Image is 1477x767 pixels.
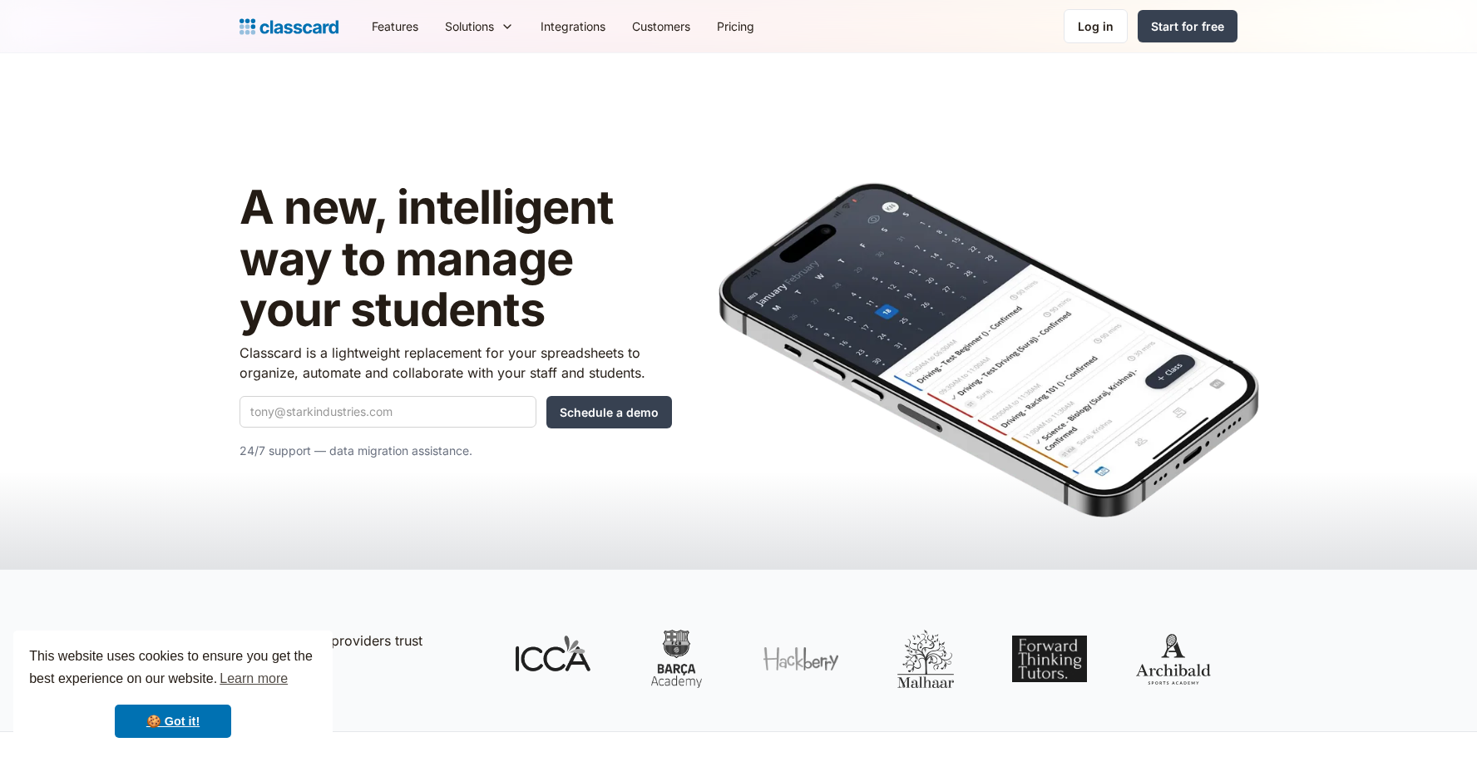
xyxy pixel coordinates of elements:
a: dismiss cookie message [115,705,231,738]
a: Customers [619,7,704,45]
a: learn more about cookies [217,666,290,691]
div: Log in [1078,17,1114,35]
input: Schedule a demo [546,396,672,428]
h1: A new, intelligent way to manage your students [240,182,672,336]
div: Solutions [445,17,494,35]
a: Log in [1064,9,1128,43]
p: Classcard is a lightweight replacement for your spreadsheets to organize, automate and collaborat... [240,343,672,383]
input: tony@starkindustries.com [240,396,536,428]
a: Integrations [527,7,619,45]
p: 24/7 support — data migration assistance. [240,441,672,461]
a: Features [358,7,432,45]
p: class providers trust Classcard [248,631,481,671]
div: Solutions [432,7,527,45]
a: Logo [240,15,338,38]
a: Start for free [1138,10,1237,42]
div: cookieconsent [13,631,333,754]
a: Pricing [704,7,768,45]
div: Start for free [1151,17,1224,35]
form: Quick Demo Form [240,396,672,428]
span: This website uses cookies to ensure you get the best experience on our website. [29,646,317,691]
